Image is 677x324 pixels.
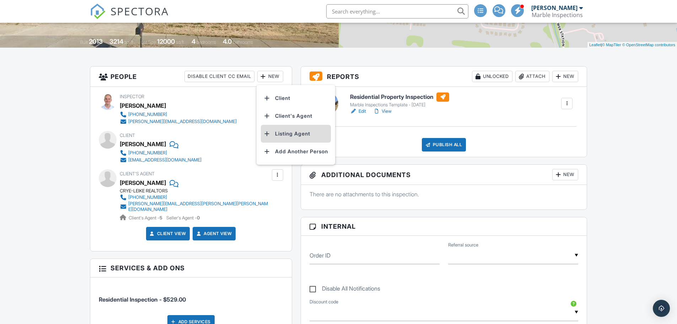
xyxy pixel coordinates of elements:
div: Open Intercom Messenger [653,300,670,317]
a: View [373,108,392,115]
span: Client's Agent [120,171,155,176]
div: [PERSON_NAME][EMAIL_ADDRESS][DOMAIN_NAME] [128,119,237,124]
div: Marble Inspections [532,11,583,18]
span: Client's Agent - [129,215,163,221]
div: Marble Inspections Template - [DATE] [350,102,449,108]
h3: Additional Documents [301,165,587,185]
h3: People [90,67,292,87]
div: 4 [192,38,195,45]
a: Leaflet [589,43,601,47]
a: © MapTiler [602,43,621,47]
a: [PHONE_NUMBER] [120,111,237,118]
div: New [552,169,578,180]
span: Built [80,39,88,45]
li: Service: Residential Inspection [99,283,283,309]
label: Order ID [310,251,331,259]
label: Referral source [448,242,478,248]
div: [PHONE_NUMBER] [128,150,167,156]
div: [EMAIL_ADDRESS][DOMAIN_NAME] [128,157,202,163]
a: [PERSON_NAME][EMAIL_ADDRESS][DOMAIN_NAME] [120,118,237,125]
div: [PERSON_NAME][EMAIL_ADDRESS][PERSON_NAME][PERSON_NAME][DOMAIN_NAME] [128,201,270,212]
strong: 5 [160,215,162,221]
div: 2013 [89,38,103,45]
a: [EMAIL_ADDRESS][DOMAIN_NAME] [120,156,202,164]
a: [PERSON_NAME][EMAIL_ADDRESS][PERSON_NAME][PERSON_NAME][DOMAIN_NAME] [120,201,270,212]
div: 12000 [157,38,175,45]
div: New [257,71,283,82]
div: Disable Client CC Email [184,71,254,82]
img: The Best Home Inspection Software - Spectora [90,4,106,19]
div: [PERSON_NAME] [531,4,577,11]
span: bedrooms [197,39,216,45]
a: Agent View [195,230,232,237]
strong: 0 [197,215,200,221]
div: [PERSON_NAME] [120,139,166,149]
span: Inspector [120,94,144,99]
span: SPECTORA [111,4,169,18]
div: [PHONE_NUMBER] [128,112,167,117]
a: [PHONE_NUMBER] [120,149,202,156]
a: SPECTORA [90,10,169,25]
h6: Residential Property Inspection [350,92,449,102]
label: Discount code [310,299,338,305]
div: CRYE-LEIKE REALTORS [120,188,276,194]
span: bathrooms [233,39,253,45]
a: © OpenStreetMap contributors [622,43,675,47]
a: [PERSON_NAME] [120,177,166,188]
h3: Services & Add ons [90,259,292,277]
div: 3214 [109,38,123,45]
div: Unlocked [472,71,512,82]
div: Attach [515,71,549,82]
div: [PHONE_NUMBER] [128,195,167,200]
h3: Internal [301,217,587,236]
div: | [587,42,677,48]
h3: Reports [301,67,587,87]
a: Edit [350,108,366,115]
div: Publish All [422,138,466,152]
input: Search everything... [326,4,468,18]
div: 4.0 [223,38,232,45]
a: Residential Property Inspection Marble Inspections Template - [DATE] [350,92,449,108]
div: [PERSON_NAME] [120,100,166,111]
span: sq.ft. [176,39,185,45]
a: Client View [149,230,186,237]
span: Residential Inspection - $529.00 [99,296,186,303]
p: There are no attachments to this inspection. [310,190,579,198]
span: Seller's Agent - [166,215,200,221]
span: sq. ft. [124,39,134,45]
span: Client [120,133,135,138]
label: Disable All Notifications [310,285,380,294]
div: New [552,71,578,82]
a: [PHONE_NUMBER] [120,194,270,201]
span: Lot Size [141,39,156,45]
